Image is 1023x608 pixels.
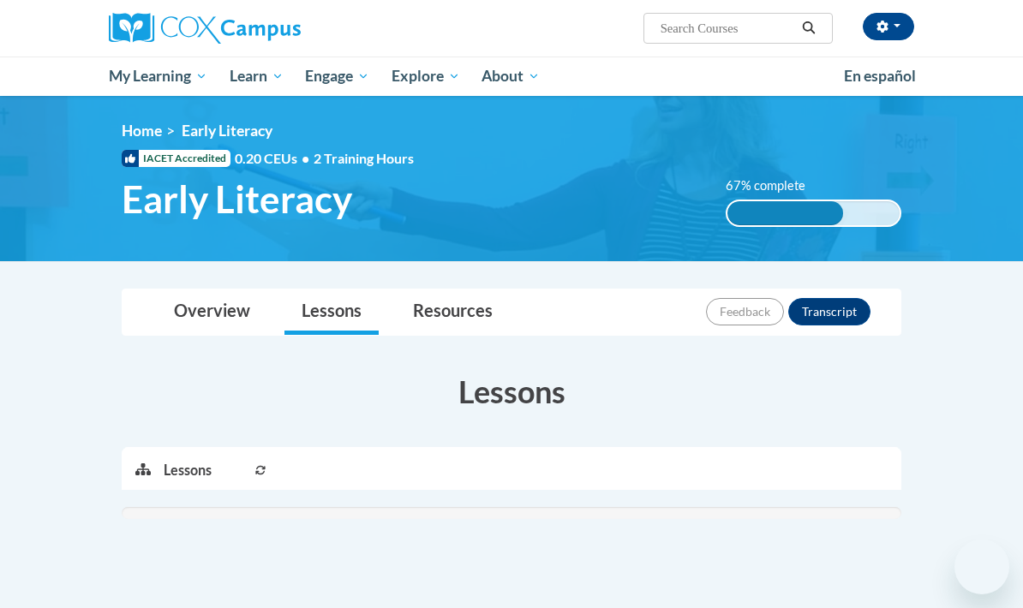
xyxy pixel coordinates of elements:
span: Explore [392,66,460,86]
label: 67% complete [726,176,824,195]
a: Home [122,122,162,140]
span: En español [844,67,916,85]
p: Lessons [164,461,212,480]
input: Search Courses [659,18,796,39]
button: Transcript [788,298,870,325]
a: Resources [396,289,510,335]
a: My Learning [98,57,218,96]
span: Engage [305,66,369,86]
span: Early Literacy [122,176,352,222]
h3: Lessons [122,370,901,413]
span: Early Literacy [182,122,272,140]
span: 2 Training Hours [314,150,414,166]
span: IACET Accredited [122,150,230,167]
span: 0.20 CEUs [235,149,314,168]
img: Cox Campus [109,13,301,44]
a: Overview [157,289,267,335]
button: Account Settings [863,13,914,40]
span: My Learning [109,66,207,86]
button: Search [796,18,822,39]
a: Explore [380,57,471,96]
span: • [302,150,309,166]
a: Engage [294,57,380,96]
a: En español [833,58,927,94]
a: Cox Campus [109,13,360,44]
a: About [471,57,552,96]
a: Lessons [284,289,379,335]
div: 67% complete [727,201,843,225]
button: Feedback [706,298,784,325]
a: Learn [218,57,295,96]
span: About [482,66,540,86]
span: Learn [230,66,284,86]
div: Main menu [96,57,927,96]
iframe: Button to launch messaging window [954,539,1009,594]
